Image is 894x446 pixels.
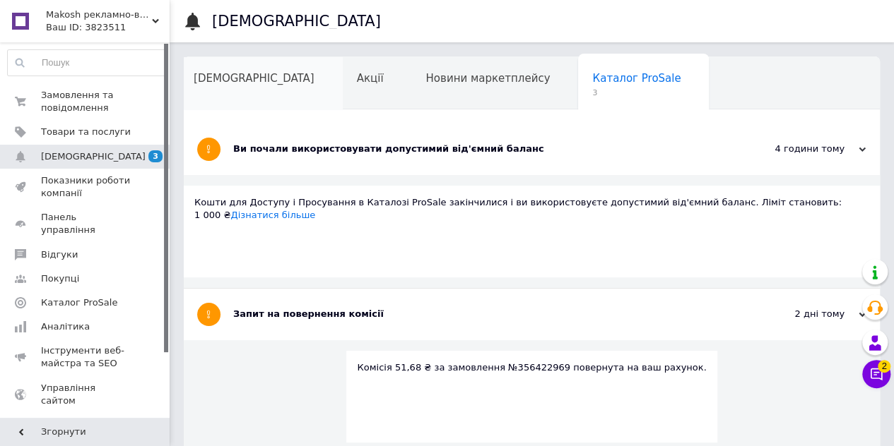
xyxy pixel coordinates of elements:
span: Панель управління [41,211,131,236]
span: Каталог ProSale [41,296,117,309]
div: 4 години тому [724,143,866,155]
span: Інструменти веб-майстра та SEO [41,344,131,370]
div: Ви почали використовувати допустимий від'ємний баланс [233,143,724,155]
div: 2 дні тому [724,308,866,320]
span: [DEMOGRAPHIC_DATA] [194,72,314,85]
button: Чат з покупцем2 [862,360,890,388]
span: Покупці [41,272,79,285]
span: Показники роботи компанії [41,174,131,200]
span: Новини маркетплейсу [425,72,550,85]
span: Управління сайтом [41,382,131,407]
span: Товари та послуги [41,126,131,138]
input: Пошук [8,50,166,76]
div: Запит на повернення комісії [233,308,724,320]
span: Каталог ProSale [592,72,681,85]
div: Комісія 51,68 ₴ за замовлення №356422969 повернута на ваш рахунок. [357,361,706,374]
span: Аналітика [41,320,90,333]
div: Ваш ID: 3823511 [46,21,170,34]
span: 3 [592,88,681,98]
a: Дізнатися більше [230,210,315,220]
span: Makosh рекламно-виробнича компанія [46,8,152,21]
span: 3 [148,150,163,162]
span: Акції [357,72,384,85]
span: [DEMOGRAPHIC_DATA] [41,150,146,163]
span: Замовлення та повідомлення [41,89,131,114]
span: 2 [878,360,890,373]
span: Відгуки [41,248,78,261]
div: Кошти для Доступу і Просування в Каталозі ProSale закінчилися і ви використовуєте допустимий від'... [194,196,869,222]
h1: [DEMOGRAPHIC_DATA] [212,13,381,30]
